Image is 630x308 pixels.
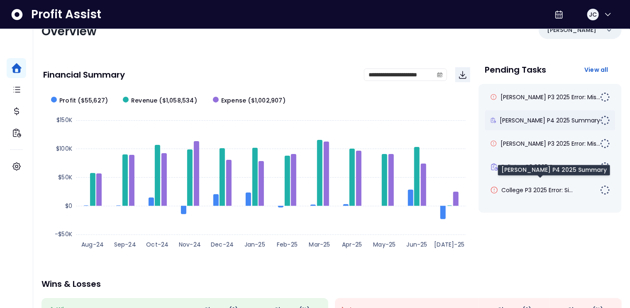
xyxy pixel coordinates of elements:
[502,163,579,171] span: Eglinton P2 2025 Summary
[435,240,465,249] text: [DATE]-25
[211,240,234,249] text: Dec-24
[584,66,608,74] span: View all
[42,23,97,39] span: Overview
[455,67,470,82] button: Download
[43,71,125,79] p: Financial Summary
[56,144,72,153] text: $100K
[244,240,265,249] text: Jan-25
[221,96,286,105] span: Expense ($1,002,907)
[437,72,443,78] svg: calendar
[501,93,600,101] span: [PERSON_NAME] P3 2025 Error: Mis...
[81,240,104,249] text: Aug-24
[65,202,72,210] text: $0
[309,240,330,249] text: Mar-25
[342,240,362,249] text: Apr-25
[485,66,547,74] p: Pending Tasks
[547,26,596,34] p: [PERSON_NAME]
[502,186,573,194] span: College P3 2025 Error: Si...
[55,230,72,238] text: -$50K
[146,240,168,249] text: Oct-24
[600,162,610,172] img: Not yet Started
[56,116,72,124] text: $150K
[31,7,101,22] span: Profit Assist
[277,240,298,249] text: Feb-25
[179,240,201,249] text: Nov-24
[578,62,615,77] button: View all
[58,173,72,181] text: $50K
[373,240,396,249] text: May-25
[59,96,108,105] span: Profit ($55,627)
[42,280,622,288] p: Wins & Losses
[589,10,597,19] span: JC
[600,92,610,102] img: Not yet Started
[501,139,600,148] span: [PERSON_NAME] P3 2025 Error: Mis...
[407,240,427,249] text: Jun-25
[131,96,197,105] span: Revenue ($1,058,534)
[600,185,610,195] img: Not yet Started
[500,116,600,125] span: [PERSON_NAME] P4 2025 Summary
[600,139,610,149] img: Not yet Started
[114,240,136,249] text: Sep-24
[600,115,610,125] img: Not yet Started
